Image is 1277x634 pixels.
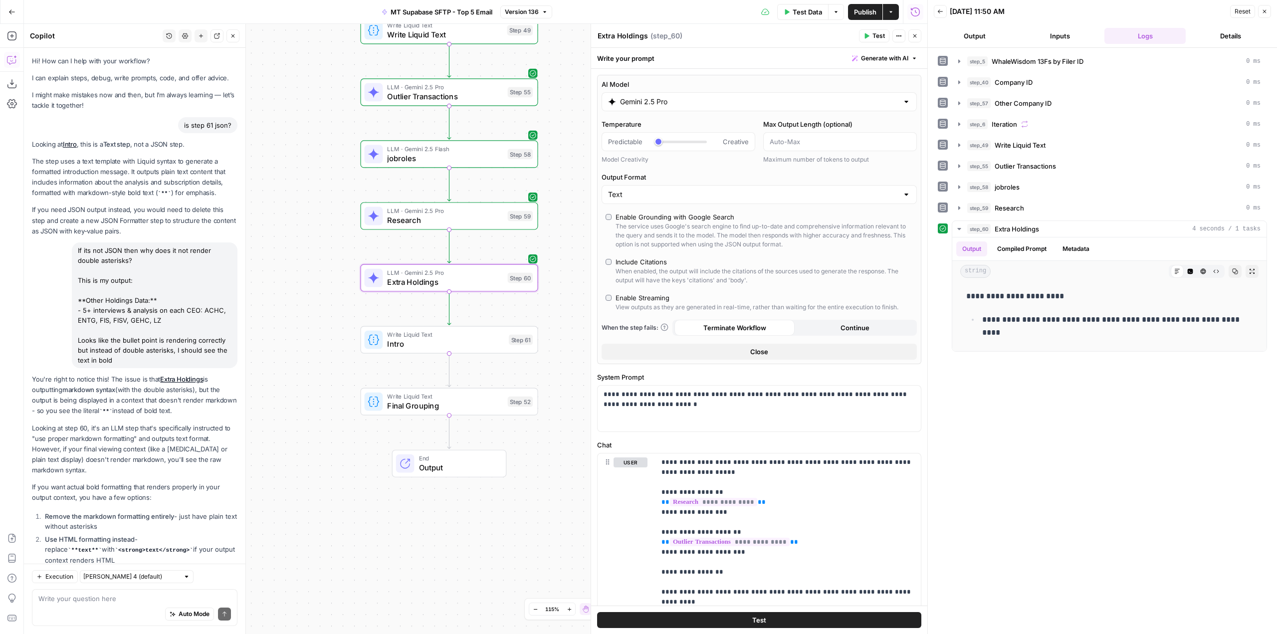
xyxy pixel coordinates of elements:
g: Edge from step_60 to step_61 [447,292,451,325]
input: Enable Grounding with Google SearchThe service uses Google's search engine to find up-to-date and... [606,214,612,220]
button: Test Data [777,4,828,20]
span: Version 136 [505,7,539,16]
li: - replace with if your output context renders HTML [42,534,237,565]
button: Generate with AI [848,52,921,65]
div: Write your prompt [591,48,927,68]
button: 4 seconds / 1 tasks [952,221,1267,237]
g: Edge from step_61 to step_52 [447,354,451,387]
button: Metadata [1057,241,1095,256]
div: Write Liquid TextFinal GroupingStep 52 [360,388,538,416]
button: MT Supabase SFTP - Top 5 Email [376,4,498,20]
button: Auto Mode [165,608,214,621]
span: Test [752,615,766,625]
button: 0 ms [952,95,1267,111]
span: 115% [545,605,559,613]
div: The service uses Google's search engine to find up-to-date and comprehensive information relevant... [616,222,913,249]
label: Chat [597,440,921,450]
div: EndOutput [360,450,538,477]
span: step_59 [967,203,991,213]
div: Write Liquid TextIntroStep 61 [360,326,538,354]
span: step_6 [967,119,988,129]
div: is step 61 json? [178,117,237,133]
p: Hi! How can I help with your workflow? [32,56,237,66]
button: Reset [1230,5,1255,18]
strong: Use HTML formatting instead [45,535,135,543]
span: Other Company ID [995,98,1052,108]
span: Final Grouping [387,400,503,412]
span: step_57 [967,98,991,108]
span: 0 ms [1246,162,1261,171]
code: <strong>text</strong> [115,547,193,553]
span: step_40 [967,77,991,87]
div: Write Liquid TextWrite Liquid TextStep 49 [360,16,538,44]
input: Enable StreamingView outputs as they are generated in real-time, rather than waiting for the enti... [606,295,612,301]
button: 0 ms [952,200,1267,216]
span: step_55 [967,161,991,171]
p: Looking at step 60, it's an LLM step that's specifically instructed to "use proper markdown forma... [32,423,237,476]
p: I might make mistakes now and then, but I’m always learning — let’s tackle it together! [32,90,237,111]
span: Output [419,462,497,473]
span: 0 ms [1246,57,1261,66]
span: WhaleWisdom 13Fs by Filer ID [992,56,1083,66]
button: 0 ms [952,53,1267,69]
div: LLM · Gemini 2.5 FlashjobrolesStep 58 [360,140,538,168]
span: MT Supabase SFTP - Top 5 Email [391,7,492,17]
span: Terminate Workflow [703,323,766,333]
span: Creative [723,137,749,147]
span: jobroles [387,152,503,164]
div: Copilot [30,31,160,41]
a: When the step fails: [602,323,668,332]
button: 0 ms [952,74,1267,90]
button: Publish [848,4,882,20]
div: LLM · Gemini 2.5 ProOutlier TransactionsStep 55 [360,78,538,106]
span: Close [750,347,768,357]
span: Extra Holdings [387,276,503,288]
button: user [614,457,647,467]
span: Reset [1235,7,1251,16]
span: step_5 [967,56,988,66]
label: Max Output Length (optional) [763,119,917,129]
input: Include CitationsWhen enabled, the output will include the citations of the sources used to gener... [606,259,612,265]
span: End [419,454,497,463]
span: 0 ms [1246,183,1261,192]
span: Write Liquid Text [387,20,502,29]
button: 0 ms [952,116,1267,132]
span: string [960,265,991,278]
button: Details [1190,28,1271,44]
div: Step 52 [508,397,533,407]
span: Auto Mode [179,610,210,619]
strong: Text step [103,140,130,148]
div: View outputs as they are generated in real-time, rather than waiting for the entire execution to ... [616,303,898,312]
strong: markdown syntax [62,386,115,394]
span: Iteration [992,119,1017,129]
span: Write Liquid Text [387,330,504,339]
div: Step 60 [508,273,533,283]
button: Inputs [1019,28,1100,44]
g: Edge from step_52 to end [447,416,451,449]
input: Auto-Max [770,137,910,147]
button: Output [956,241,987,256]
button: 0 ms [952,158,1267,174]
g: Edge from step_55 to step_58 [447,106,451,139]
button: Version 136 [500,5,552,18]
strong: Remove the markdown formatting entirely [45,512,174,520]
label: System Prompt [597,372,921,382]
span: LLM · Gemini 2.5 Pro [387,268,503,277]
span: step_58 [967,182,991,192]
g: Edge from step_59 to step_60 [447,230,451,263]
div: 4 seconds / 1 tasks [952,237,1267,351]
span: step_60 [967,224,991,234]
div: Enable Grounding with Google Search [616,212,734,222]
textarea: Extra Holdings [598,31,648,41]
span: Write Liquid Text [387,392,503,401]
p: The step uses a text template with Liquid syntax to generate a formatted introduction message. It... [32,156,237,199]
div: Enable Streaming [616,293,669,303]
label: Output Format [602,172,917,182]
p: If you need JSON output instead, you would need to delete this step and create a new JSON Formatt... [32,205,237,236]
button: Test [597,612,921,628]
button: 0 ms [952,179,1267,195]
div: If its not JSON then why does it not render double asterisks? This is my output: **Other Holdings... [72,242,237,368]
button: Continue [795,320,915,336]
span: Outlier Transactions [995,161,1056,171]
